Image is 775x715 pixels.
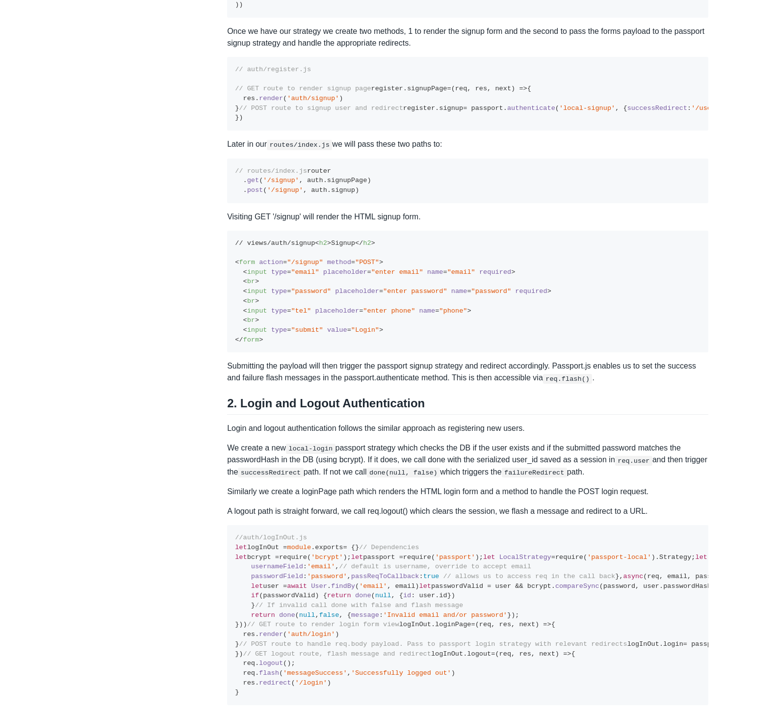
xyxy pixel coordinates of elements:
[307,563,335,570] span: 'email'
[315,239,331,247] span: < >
[495,650,571,658] span: ( ) =>
[455,85,511,92] span: req, res, next
[363,239,371,247] span: h2
[327,326,347,334] span: value
[287,259,323,266] span: "/signup"
[235,259,383,266] span: < = = >
[615,456,652,466] code: req.user
[355,239,375,247] span: </ >
[259,669,279,677] span: flash
[251,563,303,570] span: usernameField
[259,259,283,266] span: action
[335,288,379,295] span: placeholder
[515,288,547,295] span: required
[363,307,415,315] span: "enter phone"
[691,105,755,112] span: '/users/profile'
[287,544,311,551] span: module
[283,669,347,677] span: 'messageSuccess'
[235,544,247,551] span: let
[291,268,319,276] span: "email"
[319,611,339,619] span: false
[439,592,447,599] span: id
[311,583,327,590] span: User
[243,326,383,334] span: < = = >
[315,307,359,315] span: placeholder
[259,95,283,102] span: render
[407,85,447,92] span: signupPage
[263,177,299,184] span: '/signup'
[351,326,379,334] span: "Login"
[255,602,463,609] span: // If invalid call done with false and flash message
[543,374,593,384] code: req.flash()
[483,554,495,561] span: let
[327,259,351,266] span: method
[451,85,527,92] span: ( ) =>
[243,317,259,324] span: < >
[383,611,507,619] span: 'Invalid email and/or password'
[439,307,467,315] span: "phone"
[259,660,283,667] span: logout
[311,554,343,561] span: 'bcrypt'
[467,650,491,658] span: logout
[351,669,451,677] span: 'Successfully logged out'
[351,573,419,580] span: passReqToCallback
[259,679,291,687] span: redirect
[286,444,336,453] code: local-login
[243,268,515,276] span: < = = = >
[331,583,355,590] span: findBy
[555,583,599,590] span: compareSync
[419,583,431,590] span: let
[351,611,379,619] span: message
[559,105,615,112] span: 'local-signup'
[423,573,439,580] span: true
[247,268,267,276] span: input
[435,554,475,561] span: 'passport'
[235,66,311,73] span: // auth/register.js
[238,468,303,477] code: successRedirect
[235,336,263,344] span: </ >
[247,621,399,628] span: // GET route to render login form view
[247,177,259,184] span: get
[383,288,447,295] span: "enter password"
[479,268,511,276] span: required
[227,26,708,49] p: Once we have our strategy we create two methods, 1 to render the signup form and the second to pa...
[247,326,267,334] span: input
[435,621,471,628] span: loginPage
[227,138,708,150] p: Later in our we will pass these two paths to:
[259,631,283,638] span: render
[235,239,551,344] code: // views/auth/signup Signup
[243,650,431,658] span: // GET logout route, flash message and redirect
[295,679,327,687] span: '/login'
[251,573,303,580] span: passwordField
[299,611,315,619] span: null
[239,259,255,266] span: form
[239,105,403,112] span: // POST route to signup user and redirect
[323,268,367,276] span: placeholder
[235,167,371,194] code: router . ( , auth. ) . ( , auth. )
[279,611,295,619] span: done
[291,288,331,295] span: "password"
[471,288,512,295] span: "password"
[419,307,436,315] span: name
[267,140,332,150] code: routes/index.js
[307,573,347,580] span: 'password'
[227,423,708,434] p: Login and logout authentication follows the similar approach as registering new users.
[243,288,551,295] span: < = = = >
[355,592,371,599] span: done
[227,211,708,223] p: Visiting GET '/signup' will render the HTML signup form.
[327,177,367,184] span: signupPage
[287,631,335,638] span: 'auth/login'
[251,583,263,590] span: let
[447,268,475,276] span: "email"
[235,167,307,175] span: // routes/index.js
[439,105,463,112] span: signup
[247,186,263,194] span: post
[247,278,255,285] span: br
[267,186,303,194] span: '/signup'
[235,554,247,561] span: let
[627,105,687,112] span: successRedirect
[327,592,351,599] span: return
[243,307,471,315] span: < = = = >
[227,486,708,498] p: Similarly we create a loginPage path which renders the HTML login form and a method to handle the...
[239,640,627,648] span: // POST route to handle req.body payload. Pass to passport login strategy with relevant redirects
